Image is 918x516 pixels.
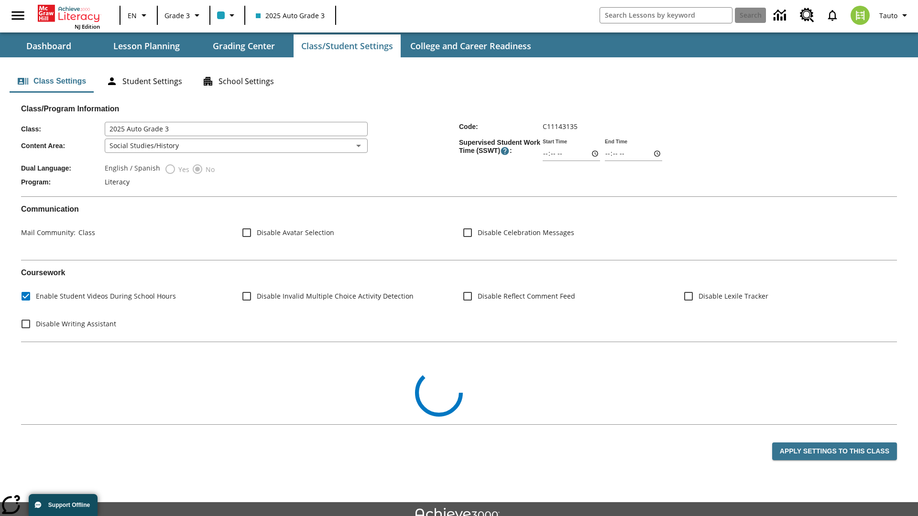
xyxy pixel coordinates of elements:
[772,442,897,460] button: Apply Settings to this Class
[21,125,105,133] span: Class :
[257,227,334,237] span: Disable Avatar Selection
[500,146,510,156] button: Supervised Student Work Time is the timeframe when students can take LevelSet and when lessons ar...
[164,11,190,21] span: Grade 3
[123,7,154,24] button: Language: EN, Select a language
[196,34,292,57] button: Grading Center
[257,291,414,301] span: Disable Invalid Multiple Choice Activity Detection
[256,11,325,21] span: 2025 Auto Grade 3
[879,11,897,21] span: Tauto
[21,142,105,150] span: Content Area :
[29,494,98,516] button: Support Offline
[38,4,100,23] a: Home
[543,138,567,145] label: Start Time
[195,70,282,93] button: School Settings
[176,164,189,174] span: Yes
[105,163,160,175] label: English / Spanish
[605,138,627,145] label: End Time
[21,268,897,333] div: Coursework
[21,113,897,189] div: Class/Program Information
[1,34,97,57] button: Dashboard
[851,6,870,25] img: avatar image
[75,23,100,30] span: NJ Edition
[105,139,368,153] div: Social Studies/History
[105,122,368,136] input: Class
[128,11,137,21] span: EN
[768,2,794,29] a: Data Center
[203,164,215,174] span: No
[600,8,732,23] input: search field
[48,502,90,508] span: Support Offline
[820,3,845,28] a: Notifications
[38,3,100,30] div: Home
[459,139,543,156] span: Supervised Student Work Time (SSWT) :
[478,227,574,237] span: Disable Celebration Messages
[98,70,190,93] button: Student Settings
[21,178,105,186] span: Program :
[76,228,95,237] span: Class
[36,319,116,329] span: Disable Writing Assistant
[21,350,897,417] div: Class Collections
[543,122,578,131] span: C11143135
[21,204,897,252] div: Communication
[161,7,207,24] button: Grade: Grade 3, Select a grade
[21,104,897,113] h2: Class/Program Information
[21,204,897,214] h2: Communication
[10,70,94,93] button: Class Settings
[10,70,908,93] div: Class/Student Settings
[478,291,575,301] span: Disable Reflect Comment Feed
[36,291,176,301] span: Enable Student Videos During School Hours
[403,34,539,57] button: College and Career Readiness
[794,2,820,28] a: Resource Center, Will open in new tab
[21,228,76,237] span: Mail Community :
[459,123,543,130] span: Code :
[98,34,194,57] button: Lesson Planning
[21,164,105,172] span: Dual Language :
[875,7,914,24] button: Profile/Settings
[699,291,768,301] span: Disable Lexile Tracker
[213,7,241,24] button: Class color is light blue. Change class color
[294,34,401,57] button: Class/Student Settings
[105,177,130,186] span: Literacy
[4,1,32,30] button: Open side menu
[845,3,875,28] button: Select a new avatar
[21,268,897,277] h2: Course work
